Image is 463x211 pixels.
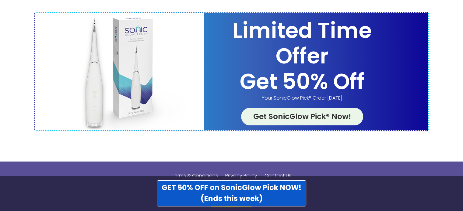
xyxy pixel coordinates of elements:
a: Privacy Policy [222,168,260,187]
a: Get SonicGlow Pick® Now! [241,108,363,125]
a: GET 50% OFF on SonicGlow Pick NOW!(Ends this week) [157,180,306,206]
img: Image [35,13,204,130]
h2: Get 50% Off [204,69,400,94]
a: Contact Us [261,168,294,187]
a: Terms & Conditions [169,168,221,187]
h2: Limited Time Offer [204,18,400,69]
span: Your SonicGlow Pick® Order [DATE] [204,94,400,102]
strong: GET 50% OFF on SonicGlow Pick NOW! (Ends this week) [162,182,301,203]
